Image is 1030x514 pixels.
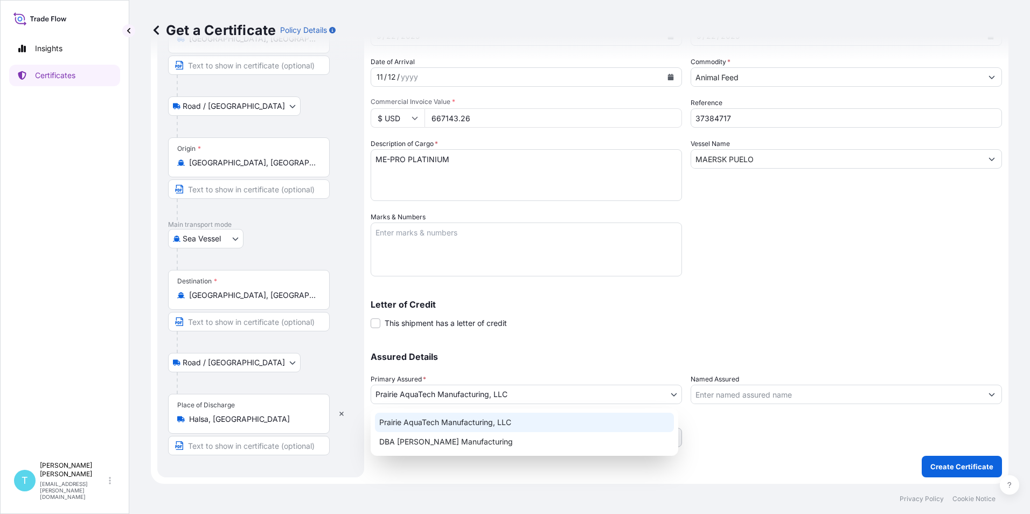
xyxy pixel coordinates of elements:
p: Get a Certificate [151,22,276,39]
input: Place of Discharge [189,414,316,425]
button: Prairie AquaTech Manufacturing, LLC [371,385,682,404]
input: Type to search commodity [691,67,982,87]
div: year, [400,71,419,84]
input: Text to appear on certificate [168,436,330,455]
input: Enter amount [424,108,682,128]
a: Certificates [9,65,120,86]
label: Description of Cargo [371,138,438,149]
label: Reference [691,98,722,108]
button: Calendar [662,68,679,86]
label: Marks & Numbers [371,212,426,223]
input: Text to appear on certificate [168,312,330,331]
input: Text to appear on certificate [168,179,330,199]
button: Select transport [168,229,243,248]
span: Date of Arrival [371,57,415,67]
p: [EMAIL_ADDRESS][PERSON_NAME][DOMAIN_NAME] [40,481,107,500]
a: Cookie Notice [952,495,996,503]
p: Create Certificate [930,461,993,472]
p: Insights [35,43,62,54]
p: Policy Details [280,25,327,36]
button: Select transport [168,96,301,116]
p: Main transport mode [168,220,353,229]
span: This shipment has a letter of credit [385,318,507,329]
p: Assured Details [371,352,1002,361]
span: Commercial Invoice Value [371,98,682,106]
span: Primary Assured [371,374,426,385]
div: day, [387,71,397,84]
div: DBA [PERSON_NAME] Manufacturing [375,432,674,452]
div: Place of Discharge [177,401,235,409]
a: Privacy Policy [900,495,944,503]
a: Insights [9,38,120,59]
span: Road / [GEOGRAPHIC_DATA] [183,101,285,112]
button: Create Certificate [922,456,1002,477]
button: Show suggestions [982,67,1001,87]
label: Named Assured [691,374,739,385]
div: Origin [177,144,201,153]
input: Enter booking reference [691,108,1002,128]
span: Prairie AquaTech Manufacturing, LLC [375,389,507,400]
div: month, [375,71,384,84]
input: Text to appear on certificate [168,55,330,75]
button: Select transport [168,353,301,372]
p: [PERSON_NAME] [PERSON_NAME] [40,461,107,478]
p: Letter of Credit [371,300,1002,309]
div: Prairie AquaTech Manufacturing, LLC [375,413,674,432]
button: Show suggestions [982,149,1001,169]
input: Origin [189,157,316,168]
div: Destination [177,277,217,286]
span: Sea Vessel [183,233,221,244]
label: Vessel Name [691,138,730,149]
input: Type to search vessel name or IMO [691,149,982,169]
div: / [397,71,400,84]
button: Show suggestions [982,385,1001,404]
label: Commodity [691,57,730,67]
div: / [384,71,387,84]
span: T [22,475,28,486]
input: Assured Name [691,385,982,404]
p: Certificates [35,70,75,81]
input: Destination [189,290,316,301]
span: Road / [GEOGRAPHIC_DATA] [183,357,285,368]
